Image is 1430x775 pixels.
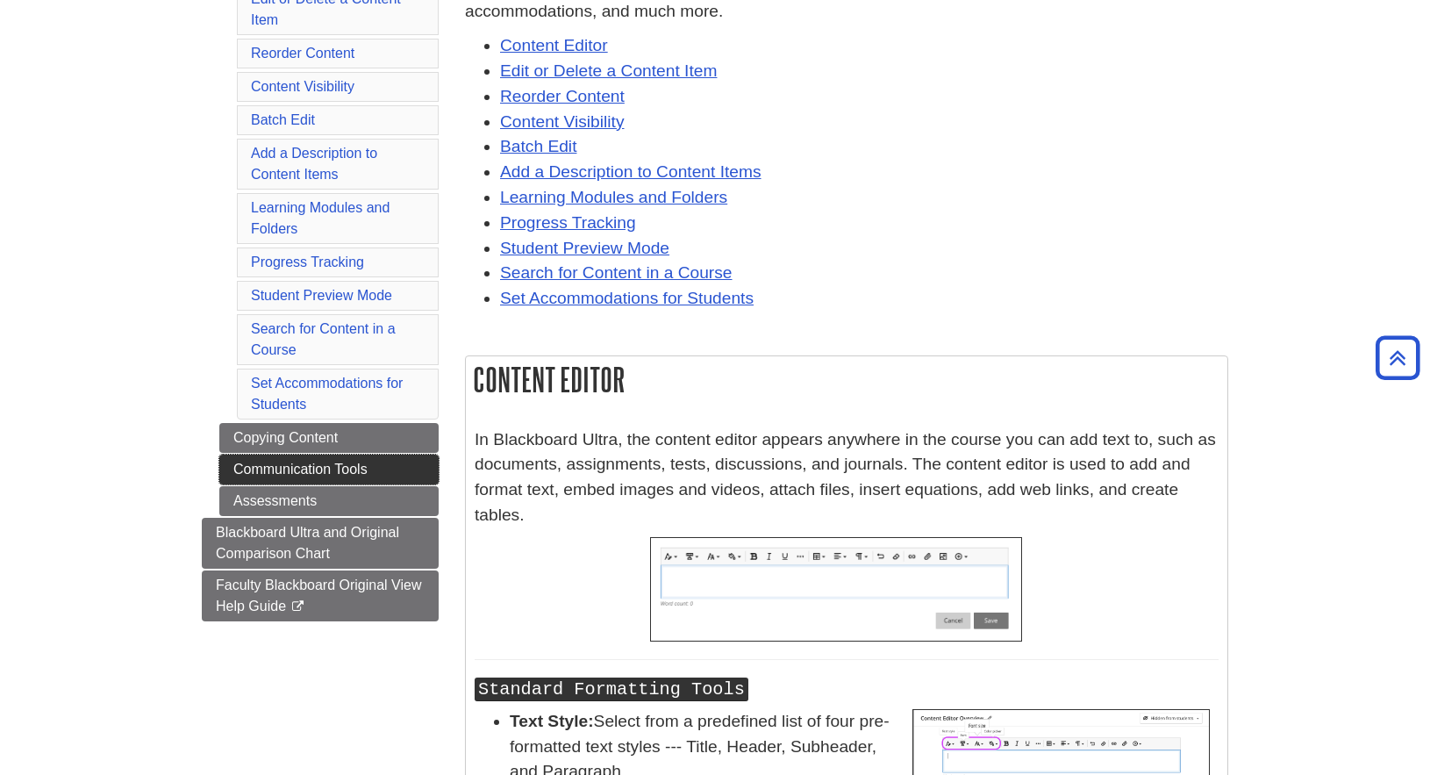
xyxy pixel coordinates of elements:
a: Search for Content in a Course [500,263,733,282]
a: Batch Edit [251,112,315,127]
a: Learning Modules and Folders [251,200,390,236]
a: Edit or Delete a Content Item [500,61,717,80]
span: Faculty Blackboard Original View Help Guide [216,578,421,614]
a: Add a Description to Content Items [500,162,761,181]
a: Content Editor [500,36,608,54]
a: Search for Content in a Course [251,321,396,357]
a: Reorder Content [251,46,354,61]
strong: Text Style: [510,712,594,730]
a: Back to Top [1369,346,1426,370]
a: Content Visibility [500,112,625,131]
a: Progress Tracking [251,255,364,269]
h2: Content Editor [466,356,1227,403]
a: Learning Modules and Folders [500,188,727,206]
a: Add a Description to Content Items [251,146,377,182]
kbd: Standard Formatting Tools [475,678,748,701]
p: In Blackboard Ultra, the content editor appears anywhere in the course you can add text to, such ... [475,427,1219,528]
a: Copying Content [219,423,439,453]
a: Reorder Content [500,87,625,105]
a: Blackboard Ultra and Original Comparison Chart [202,518,439,569]
a: Set Accommodations for Students [251,376,403,412]
span: Blackboard Ultra and Original Comparison Chart [216,525,399,561]
a: Batch Edit [500,137,576,155]
a: Student Preview Mode [500,239,669,257]
i: This link opens in a new window [290,601,305,613]
a: Assessments [219,486,439,516]
a: Communication Tools [219,455,439,484]
a: Student Preview Mode [251,288,392,303]
img: Text editor in Blackboard Ultra couse [650,537,1022,642]
a: Progress Tracking [500,213,636,232]
a: Content Visibility [251,79,354,94]
a: Set Accommodations for Students [500,289,754,307]
a: Faculty Blackboard Original View Help Guide [202,570,439,621]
